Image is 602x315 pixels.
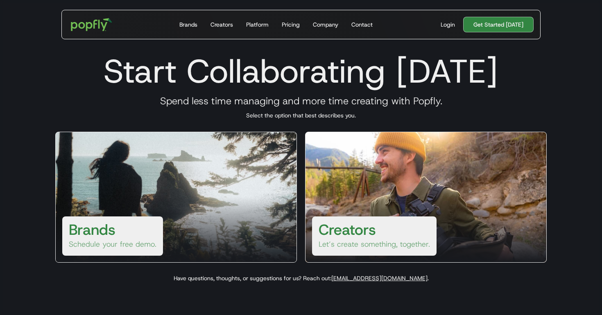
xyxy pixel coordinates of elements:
[207,10,236,39] a: Creators
[246,20,269,29] div: Platform
[351,20,373,29] div: Contact
[319,239,430,249] p: Let’s create something, together.
[282,20,300,29] div: Pricing
[278,10,303,39] a: Pricing
[313,20,338,29] div: Company
[463,17,534,32] a: Get Started [DATE]
[437,20,458,29] a: Login
[69,220,115,239] h3: Brands
[69,239,156,249] p: Schedule your free demo.
[319,220,376,239] h3: Creators
[210,20,233,29] div: Creators
[45,52,557,91] h1: Start Collaborating [DATE]
[65,12,118,37] a: home
[45,274,557,282] p: Have questions, thoughts, or suggestions for us? Reach out: .
[45,111,557,119] p: Select the option that best describes you.
[243,10,272,39] a: Platform
[441,20,455,29] div: Login
[45,95,557,107] h3: Spend less time managing and more time creating with Popfly.
[179,20,197,29] div: Brands
[305,132,547,263] a: CreatorsLet’s create something, together.
[176,10,201,39] a: Brands
[310,10,342,39] a: Company
[348,10,376,39] a: Contact
[331,274,428,282] a: [EMAIL_ADDRESS][DOMAIN_NAME]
